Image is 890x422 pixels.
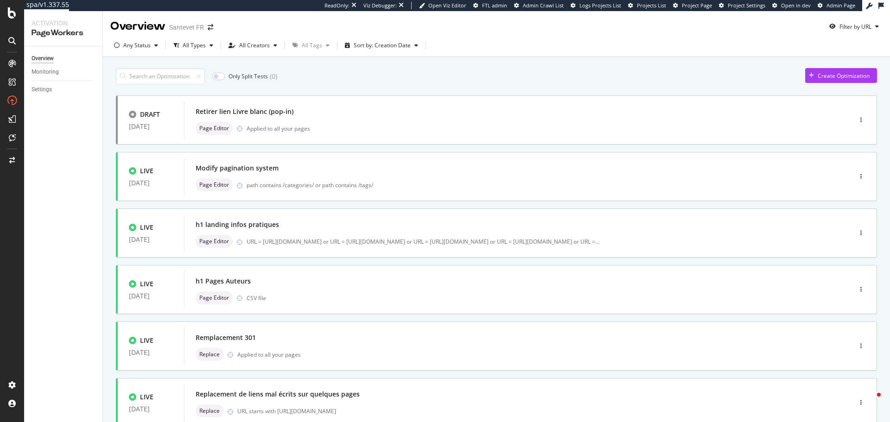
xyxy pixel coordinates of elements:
div: Settings [32,85,52,94]
a: Settings [32,85,96,94]
a: Open Viz Editor [419,2,466,9]
span: Project Settings [728,2,765,9]
div: Applied to all your pages [237,351,301,359]
button: Any Status [110,38,162,53]
input: Search an Optimization [116,68,205,84]
a: Monitoring [32,67,96,77]
button: Sort by: Creation Date [341,38,422,53]
div: Applied to all your pages [247,125,310,132]
div: [DATE] [129,179,173,187]
span: Page Editor [199,239,229,244]
div: [DATE] [129,123,173,130]
div: URL starts with [URL][DOMAIN_NAME] [237,407,812,415]
div: Remplacement 301 [196,333,256,342]
div: LIVE [140,279,153,289]
a: Admin Crawl List [514,2,564,9]
span: Replace [199,352,220,357]
div: URL = [URL][DOMAIN_NAME] or URL = [URL][DOMAIN_NAME] or URL = [URL][DOMAIN_NAME] or URL = [URL][D... [247,238,599,246]
div: h1 landing infos pratiques [196,220,279,229]
div: LIVE [140,392,153,402]
div: Sort by: Creation Date [354,43,411,48]
div: neutral label [196,348,223,361]
span: ... [595,238,599,246]
div: path contains /categories/ or path contains /tags/ [247,181,812,189]
div: Activation [32,19,95,28]
div: neutral label [196,404,223,417]
button: Create Optimization [805,68,877,83]
a: Project Page [673,2,712,9]
div: LIVE [140,166,153,176]
div: [DATE] [129,236,173,243]
div: All Types [183,43,206,48]
span: Page Editor [199,182,229,188]
div: neutral label [196,178,233,191]
a: FTL admin [473,2,507,9]
div: Filter by URL [839,23,871,31]
button: Filter by URL [826,19,883,34]
a: Logs Projects List [571,2,621,9]
div: Modify pagination system [196,164,279,173]
div: DRAFT [140,110,160,119]
div: arrow-right-arrow-left [208,24,213,31]
a: Project Settings [719,2,765,9]
div: LIVE [140,223,153,232]
div: h1 Pages Auteurs [196,277,251,286]
div: Overview [32,54,54,63]
span: Open Viz Editor [428,2,466,9]
div: Overview [110,19,165,34]
div: Only Split Tests [229,72,268,80]
div: All Tags [302,43,322,48]
div: [DATE] [129,349,173,356]
div: neutral label [196,122,233,135]
div: Replacement de liens mal écrits sur quelques pages [196,390,360,399]
div: Santevet FR [169,23,204,32]
span: Page Editor [199,295,229,301]
div: Viz Debugger: [363,2,397,9]
div: All Creators [239,43,270,48]
span: FTL admin [482,2,507,9]
span: Replace [199,408,220,414]
div: Any Status [123,43,151,48]
div: PageWorkers [32,28,95,38]
button: All Tags [289,38,333,53]
span: Admin Crawl List [523,2,564,9]
span: Project Page [682,2,712,9]
button: All Creators [225,38,281,53]
div: Retirer lien Livre blanc (pop-in) [196,107,293,116]
a: Projects List [628,2,666,9]
iframe: Intercom live chat [858,391,881,413]
div: LIVE [140,336,153,345]
div: neutral label [196,235,233,248]
span: Projects List [637,2,666,9]
span: Admin Page [826,2,855,9]
a: Open in dev [772,2,811,9]
div: neutral label [196,291,233,304]
span: Logs Projects List [579,2,621,9]
div: ( 0 ) [270,72,277,81]
a: Overview [32,54,96,63]
button: All Types [170,38,217,53]
span: Open in dev [781,2,811,9]
div: Monitoring [32,67,59,77]
div: [DATE] [129,292,173,300]
div: Create Optimization [818,72,870,80]
span: Page Editor [199,126,229,131]
div: CSV file [247,294,266,302]
div: [DATE] [129,405,173,413]
div: ReadOnly: [324,2,350,9]
a: Admin Page [818,2,855,9]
